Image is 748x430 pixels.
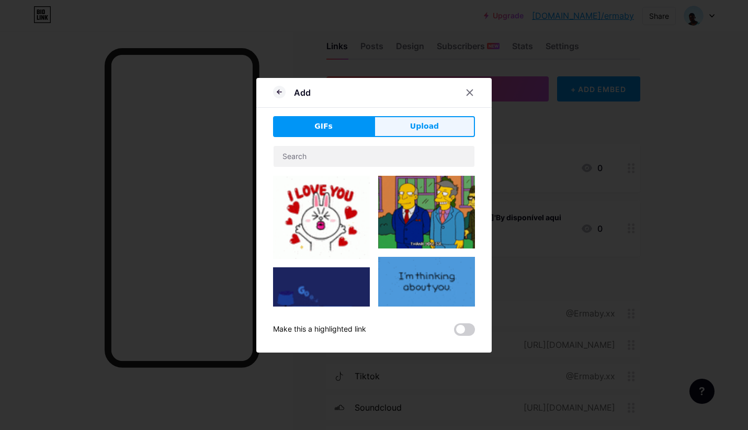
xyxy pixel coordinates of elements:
button: Upload [374,116,475,137]
div: Make this a highlighted link [273,323,366,336]
span: GIFs [314,121,333,132]
img: Gihpy [378,257,475,354]
button: GIFs [273,116,374,137]
input: Search [274,146,474,167]
div: Add [294,86,311,99]
img: Gihpy [273,176,370,259]
img: Gihpy [273,267,370,364]
img: Gihpy [378,176,475,249]
span: Upload [410,121,439,132]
